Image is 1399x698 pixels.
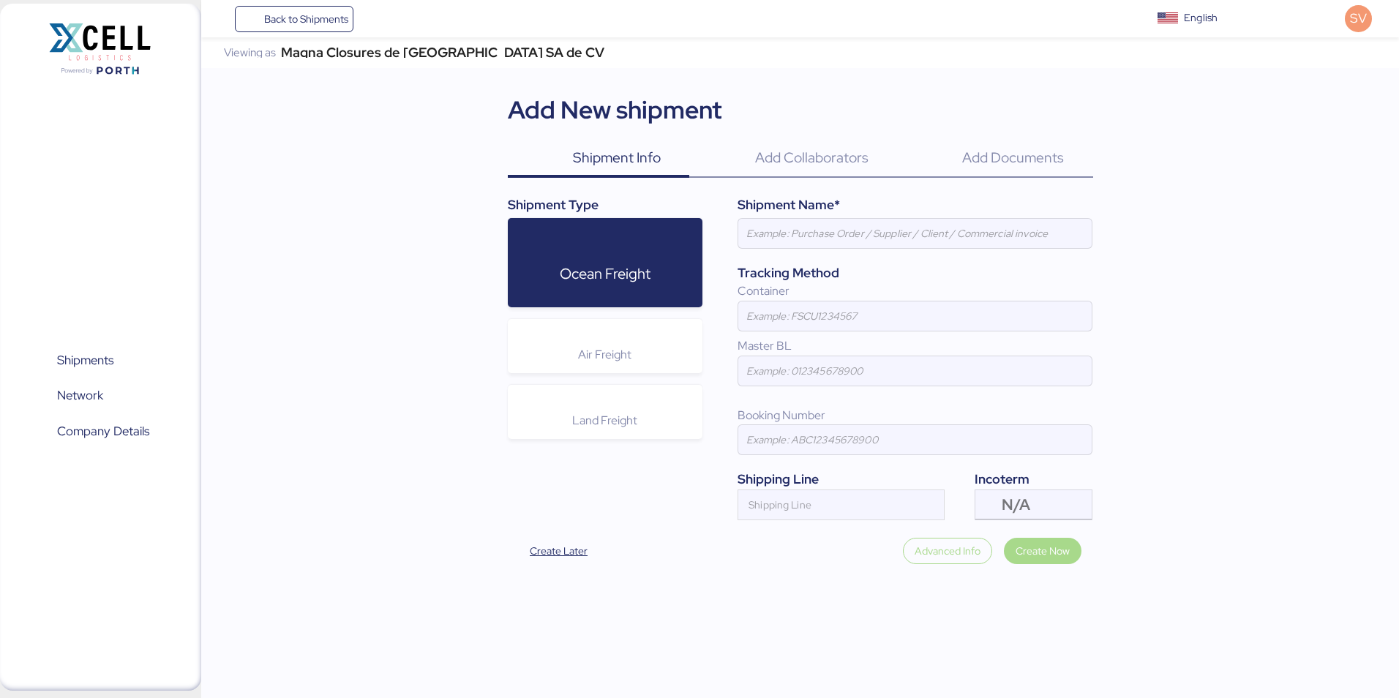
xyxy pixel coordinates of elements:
span: Company Details [57,421,149,442]
div: Shipping Line [738,470,945,489]
span: Air Freight [578,347,631,362]
span: Create Now [1016,542,1070,560]
button: Create Now [1004,538,1081,564]
span: Back to Shipments [264,10,348,28]
span: Container [738,283,789,299]
div: Incoterm [975,470,1093,489]
div: English [1184,10,1218,26]
div: Shipment Type [508,195,703,214]
a: Company Details [10,414,179,448]
span: Add Documents [962,148,1064,167]
button: Create Later [508,538,610,566]
a: Network [10,379,179,413]
span: Advanced Info [915,542,980,560]
span: Land Freight [572,413,637,428]
button: Menu [210,7,235,31]
a: Back to Shipments [235,6,354,32]
span: Booking Number [738,408,825,423]
span: Create Later [530,542,588,560]
button: Advanced Info [903,538,992,564]
div: Add New shipment [508,91,722,128]
div: Tracking Method [738,263,1092,282]
div: Viewing as [224,48,276,58]
span: Master BL [738,338,792,353]
a: Shipments [10,343,179,377]
span: Shipment Info [573,148,661,167]
span: Network [57,385,103,406]
span: Shipments [57,350,113,371]
div: Shipment Name* [738,195,1092,214]
span: SV [1350,9,1367,28]
span: Add Collaborators [755,148,869,167]
span: Ocean Freight [560,264,650,283]
div: Magna Closures de [GEOGRAPHIC_DATA] SA de CV [281,48,604,58]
